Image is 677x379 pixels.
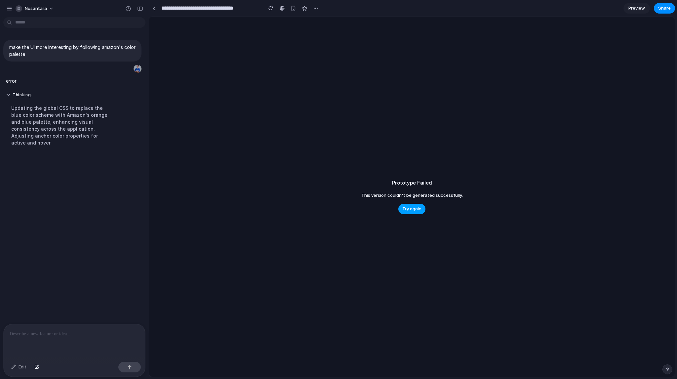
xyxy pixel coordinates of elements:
span: Try again [402,206,421,212]
h2: Prototype Failed [392,179,432,187]
a: Preview [623,3,650,14]
span: nusantara [25,5,47,12]
span: Share [658,5,671,12]
span: This version couldn't be generated successfully. [361,192,463,199]
p: error [6,77,17,84]
button: nusantara [13,3,57,14]
div: Updating the global CSS to replace the blue color scheme with Amazon's orange and blue palette, e... [6,101,116,150]
span: Preview [628,5,645,12]
p: make the UI more interesting by following amazon's color palette [9,44,136,58]
button: Share [654,3,675,14]
button: Try again [398,204,425,214]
